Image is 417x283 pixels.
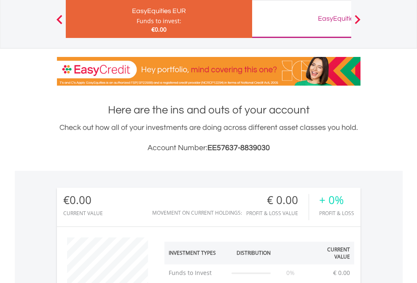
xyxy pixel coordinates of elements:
[63,194,103,206] div: €0.00
[319,194,354,206] div: + 0%
[63,210,103,216] div: CURRENT VALUE
[151,25,167,33] span: €0.00
[57,122,361,154] div: Check out how all of your investments are doing across different asset classes you hold.
[57,57,361,86] img: EasyCredit Promotion Banner
[57,142,361,154] h3: Account Number:
[152,210,242,216] div: Movement on Current Holdings:
[275,264,307,281] td: 0%
[137,17,181,25] div: Funds to invest:
[319,210,354,216] div: Profit & Loss
[51,19,68,27] button: Previous
[207,144,270,152] span: EE57637-8839030
[246,210,309,216] div: Profit & Loss Value
[246,194,309,206] div: € 0.00
[329,264,354,281] td: € 0.00
[237,249,271,256] div: Distribution
[71,5,247,17] div: EasyEquities EUR
[57,102,361,118] h1: Here are the ins and outs of your account
[164,242,228,264] th: Investment Types
[349,19,366,27] button: Next
[164,264,228,281] td: Funds to Invest
[307,242,354,264] th: Current Value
